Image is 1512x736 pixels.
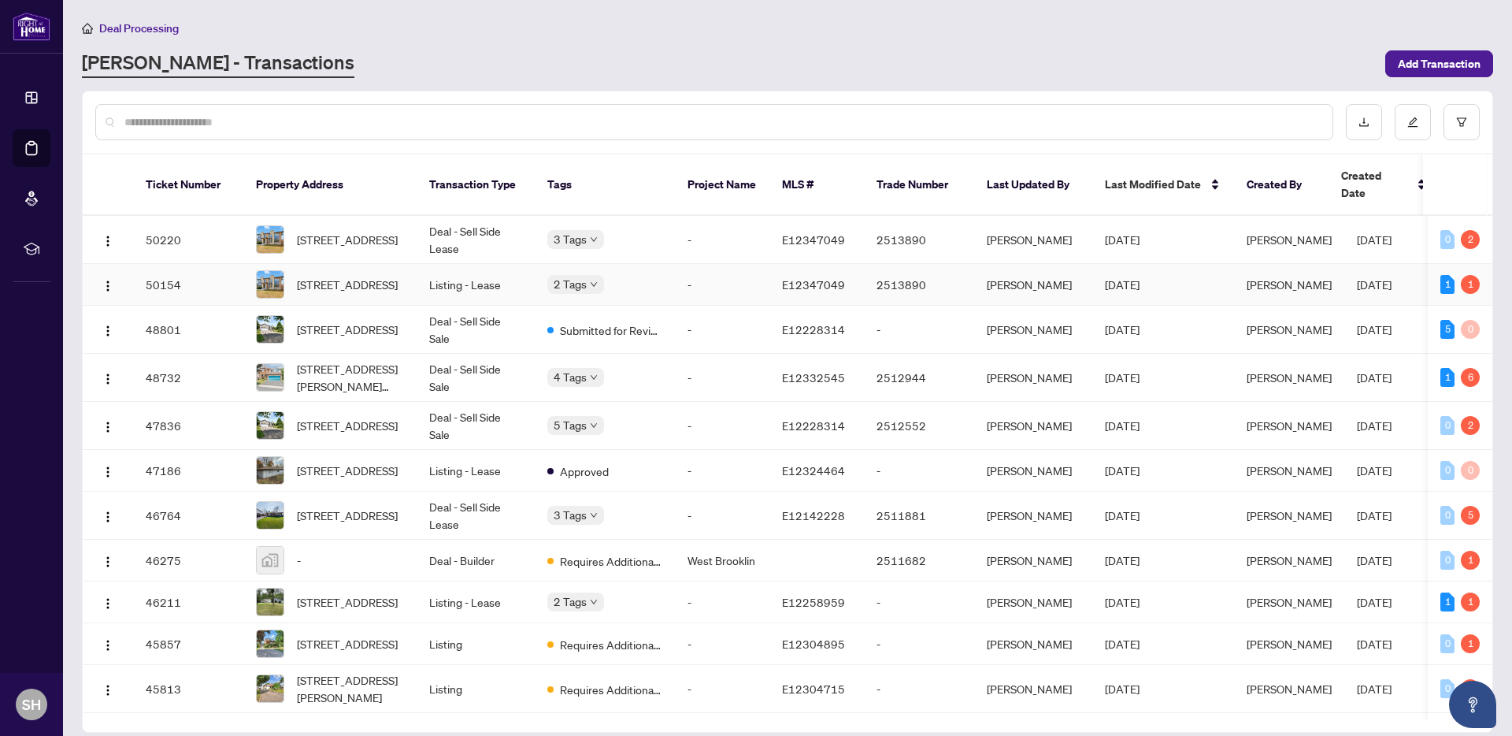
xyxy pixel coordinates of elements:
img: Logo [102,684,114,697]
span: [STREET_ADDRESS] [297,231,398,248]
span: [PERSON_NAME] [1247,682,1332,696]
img: logo [13,12,50,41]
img: thumbnail-img [257,271,283,298]
span: [STREET_ADDRESS] [297,635,398,652]
td: 48801 [133,306,243,354]
img: Logo [102,373,114,385]
span: [PERSON_NAME] [1247,370,1332,385]
span: [DATE] [1105,418,1140,433]
img: Logo [102,325,114,337]
td: 45857 [133,623,243,665]
th: Created By [1234,154,1329,216]
td: 46211 [133,582,243,623]
div: 1 [1440,275,1455,294]
div: 1 [1461,551,1480,570]
td: - [675,264,769,306]
td: - [675,402,769,450]
img: thumbnail-img [257,457,283,484]
span: 3 Tags [554,230,587,248]
td: 2513890 [864,264,974,306]
span: [DATE] [1357,322,1392,336]
img: Logo [102,466,114,478]
span: down [590,281,598,288]
span: Approved [560,463,609,480]
th: Ticket Number [133,154,243,216]
span: [PERSON_NAME] [1247,322,1332,336]
div: 1 [1440,368,1455,387]
img: thumbnail-img [257,412,283,439]
img: Logo [102,421,114,433]
span: E12142228 [782,508,845,522]
td: 46275 [133,540,243,582]
td: - [675,665,769,713]
span: [DATE] [1357,277,1392,292]
span: [DATE] [1357,508,1392,522]
button: Logo [95,317,120,342]
div: 2 [1461,230,1480,249]
button: filter [1443,104,1480,140]
button: Add Transaction [1385,50,1493,77]
td: - [675,216,769,264]
span: [PERSON_NAME] [1247,595,1332,609]
td: Deal - Sell Side Sale [417,354,535,402]
div: 1 [1461,593,1480,611]
td: - [864,623,974,665]
span: [STREET_ADDRESS] [297,276,398,293]
img: thumbnail-img [257,589,283,615]
td: 48732 [133,354,243,402]
td: Listing [417,665,535,713]
td: - [675,306,769,354]
span: [DATE] [1105,637,1140,651]
th: Tags [535,154,675,216]
td: - [675,450,769,492]
img: thumbnail-img [257,675,283,702]
span: [DATE] [1357,553,1392,567]
span: [DATE] [1105,232,1140,247]
span: [DATE] [1105,463,1140,478]
td: [PERSON_NAME] [974,306,1092,354]
img: Logo [102,280,114,292]
span: [STREET_ADDRESS][PERSON_NAME][PERSON_NAME] [297,360,404,395]
img: thumbnail-img [257,630,283,657]
div: 0 [1440,634,1455,653]
div: 1 [1461,634,1480,653]
div: 5 [1440,320,1455,339]
th: Property Address [243,154,417,216]
div: 0 [1461,461,1480,480]
span: E12324464 [782,463,845,478]
td: - [675,623,769,665]
span: SH [22,693,41,716]
button: edit [1395,104,1431,140]
img: thumbnail-img [257,316,283,343]
span: [DATE] [1357,418,1392,433]
td: [PERSON_NAME] [974,264,1092,306]
td: Listing - Lease [417,264,535,306]
td: [PERSON_NAME] [974,540,1092,582]
img: Logo [102,511,114,523]
span: E12304715 [782,682,845,696]
td: [PERSON_NAME] [974,354,1092,402]
button: Open asap [1449,681,1496,728]
span: down [590,598,598,606]
span: down [590,511,598,519]
span: [STREET_ADDRESS] [297,462,398,479]
span: [DATE] [1105,508,1140,522]
span: [DATE] [1357,637,1392,651]
td: 47186 [133,450,243,492]
span: E12347049 [782,232,845,247]
div: 1 [1461,275,1480,294]
td: - [864,582,974,623]
td: Deal - Sell Side Sale [417,402,535,450]
td: - [675,582,769,623]
span: edit [1407,117,1418,128]
span: [DATE] [1105,277,1140,292]
th: Transaction Type [417,154,535,216]
td: 50154 [133,264,243,306]
span: [STREET_ADDRESS] [297,417,398,434]
button: Logo [95,272,120,297]
span: E12258959 [782,595,845,609]
button: Logo [95,589,120,615]
div: 0 [1440,679,1455,698]
td: Deal - Sell Side Sale [417,306,535,354]
span: E12347049 [782,277,845,292]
